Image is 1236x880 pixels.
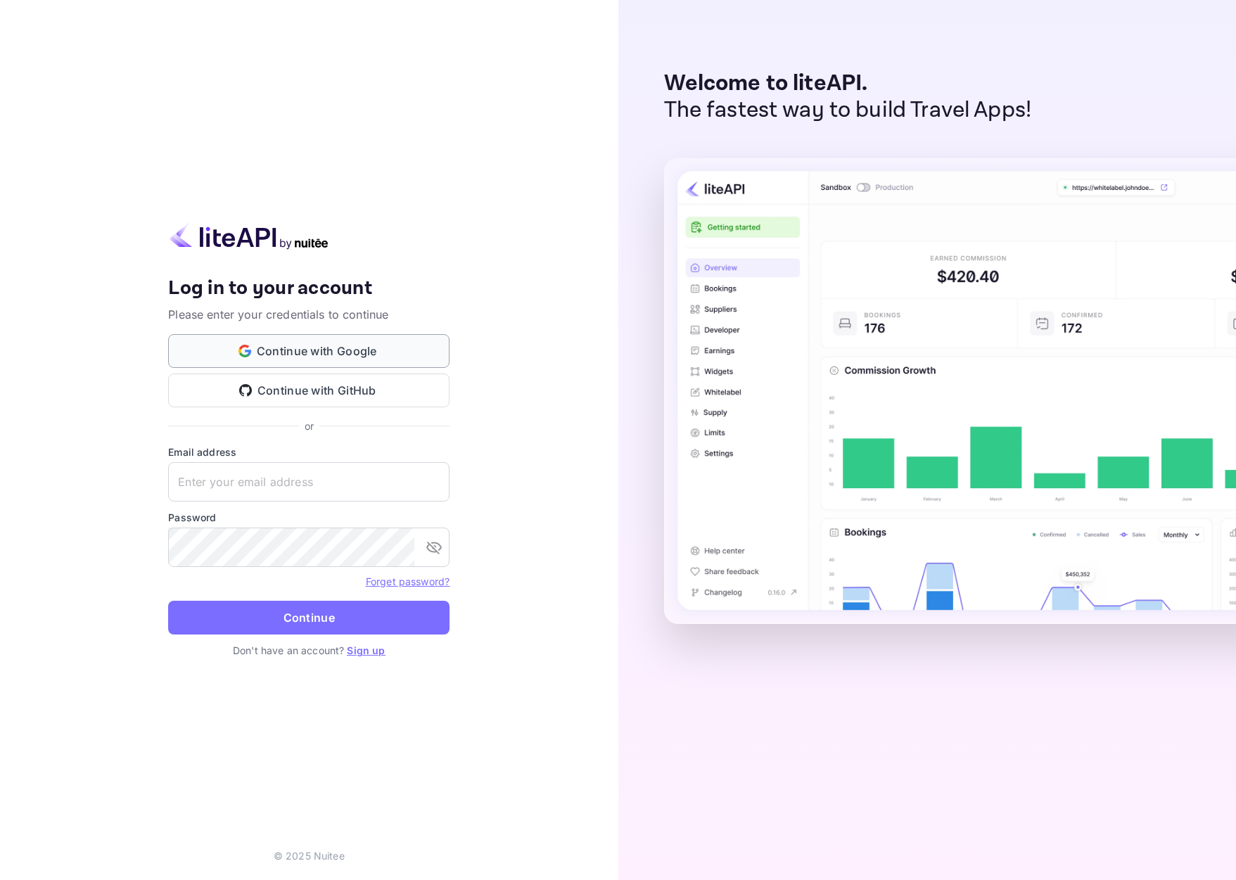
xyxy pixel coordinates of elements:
[664,97,1032,124] p: The fastest way to build Travel Apps!
[274,848,345,863] p: © 2025 Nuitee
[168,445,450,459] label: Email address
[168,276,450,301] h4: Log in to your account
[168,222,330,250] img: liteapi
[366,574,450,588] a: Forget password?
[168,601,450,635] button: Continue
[168,374,450,407] button: Continue with GitHub
[305,419,314,433] p: or
[168,510,450,525] label: Password
[168,334,450,368] button: Continue with Google
[168,643,450,658] p: Don't have an account?
[347,644,385,656] a: Sign up
[366,575,450,587] a: Forget password?
[664,70,1032,97] p: Welcome to liteAPI.
[420,533,448,561] button: toggle password visibility
[168,306,450,323] p: Please enter your credentials to continue
[168,462,450,502] input: Enter your email address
